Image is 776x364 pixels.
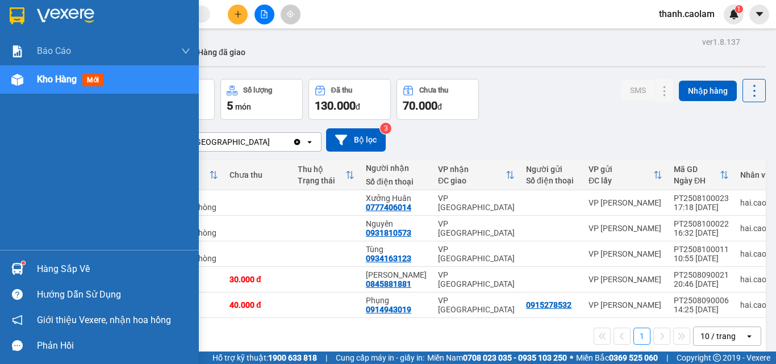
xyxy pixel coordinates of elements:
div: VP [PERSON_NAME] [589,300,662,309]
th: Toggle SortBy [432,160,520,190]
div: Số lượng [243,86,272,94]
span: 1 [737,5,741,13]
th: Toggle SortBy [583,160,668,190]
div: Tùng [366,245,427,254]
div: Mã GD [674,165,720,174]
div: PT2508090006 [674,296,729,305]
div: 10 / trang [700,330,736,342]
span: 130.000 [315,99,356,112]
span: Báo cáo [37,44,71,58]
span: | [326,352,327,364]
img: icon-new-feature [729,9,739,19]
div: VP gửi [589,165,653,174]
div: Người nhận [366,164,427,173]
span: aim [286,10,294,18]
div: Hướng dẫn sử dụng [37,286,190,303]
div: 17:18 [DATE] [674,203,729,212]
div: 30.000 đ [230,275,286,284]
div: Số điện thoại [526,176,577,185]
div: Phản hồi [37,337,190,354]
button: plus [228,5,248,24]
div: Phụng [366,296,427,305]
div: 0915278532 [526,300,571,309]
div: VP [PERSON_NAME] [589,275,662,284]
div: Hàng sắp về [37,261,190,278]
div: PT2508100022 [674,219,729,228]
div: PT2508090021 [674,270,729,279]
span: question-circle [12,289,23,300]
div: VP [GEOGRAPHIC_DATA] [181,136,270,148]
span: notification [12,315,23,325]
span: copyright [713,354,721,362]
div: Đã thu [331,86,352,94]
img: solution-icon [11,45,23,57]
th: Toggle SortBy [292,160,360,190]
button: caret-down [749,5,769,24]
span: Giới thiệu Vexere, nhận hoa hồng [37,313,171,327]
span: plus [234,10,242,18]
div: Nguyên [366,219,427,228]
div: PT2508100023 [674,194,729,203]
span: đ [356,102,360,111]
div: Ngày ĐH [674,176,720,185]
div: 14:25 [DATE] [674,305,729,314]
div: 40.000 đ [230,300,286,309]
div: Chưa thu [419,86,448,94]
svg: Clear value [293,137,302,147]
div: 0934163123 [366,254,411,263]
button: file-add [255,5,274,24]
span: | [666,352,668,364]
div: ĐC giao [438,176,506,185]
div: VP [GEOGRAPHIC_DATA] [438,245,515,263]
div: VP [PERSON_NAME] [589,198,662,207]
div: 20:46 [DATE] [674,279,729,288]
sup: 3 [380,123,391,134]
th: Toggle SortBy [668,160,735,190]
span: Miền Nam [427,352,567,364]
span: Hỗ trợ kỹ thuật: [212,352,317,364]
div: 0845881881 [366,279,411,288]
div: 0931810573 [366,228,411,237]
div: 0914943019 [366,305,411,314]
strong: 0369 525 060 [609,353,658,362]
button: Đã thu130.000đ [308,79,391,120]
input: Selected VP Sài Gòn. [271,136,272,148]
div: Người gửi [526,165,577,174]
div: Số điện thoại [366,177,427,186]
div: VP [GEOGRAPHIC_DATA] [438,296,515,314]
div: VP [PERSON_NAME] [589,224,662,233]
div: ver 1.8.137 [702,36,740,48]
button: Số lượng5món [220,79,303,120]
button: aim [281,5,301,24]
svg: open [745,332,754,341]
svg: open [305,137,314,147]
div: 0777406014 [366,203,411,212]
span: message [12,340,23,351]
span: caret-down [754,9,765,19]
button: Hàng đã giao [189,39,255,66]
sup: 1 [735,5,743,13]
span: Kho hàng [37,74,77,85]
div: VP nhận [438,165,506,174]
span: mới [82,74,103,86]
strong: 1900 633 818 [268,353,317,362]
button: Bộ lọc [326,128,386,152]
span: down [181,47,190,56]
div: 16:32 [DATE] [674,228,729,237]
span: file-add [260,10,268,18]
span: thanh.caolam [650,7,724,21]
span: 70.000 [403,99,437,112]
div: VP [GEOGRAPHIC_DATA] [438,219,515,237]
button: 1 [633,328,650,345]
img: warehouse-icon [11,263,23,275]
div: Trạng thái [298,176,345,185]
div: Thu hộ [298,165,345,174]
div: Xưởng Huân [366,194,427,203]
span: Cung cấp máy in - giấy in: [336,352,424,364]
div: VP [GEOGRAPHIC_DATA] [438,194,515,212]
div: PT2508100011 [674,245,729,254]
button: SMS [621,80,655,101]
div: ĐC lấy [589,176,653,185]
sup: 1 [22,261,25,265]
span: món [235,102,251,111]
